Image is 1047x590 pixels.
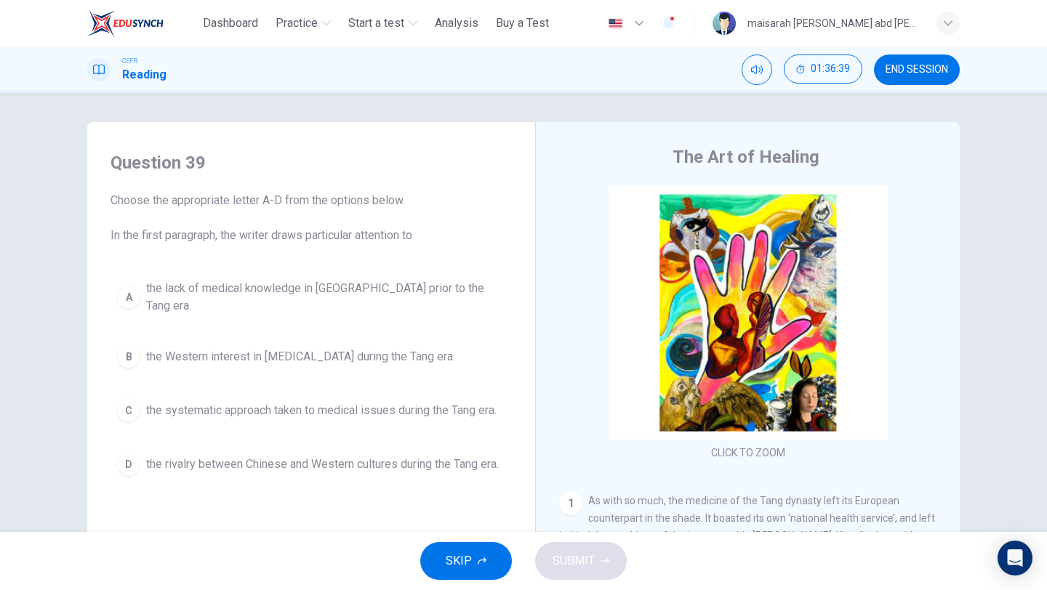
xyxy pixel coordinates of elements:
[111,273,512,321] button: Athe lack of medical knowledge in [GEOGRAPHIC_DATA] prior to the Tang era.
[87,9,197,38] a: ELTC logo
[713,12,736,35] img: Profile picture
[203,15,258,32] span: Dashboard
[742,54,772,85] div: Mute
[784,54,862,84] button: 01:36:39
[146,456,499,473] span: the rivalry between Chinese and Western cultures during the Tang era.
[117,286,140,309] div: A
[998,541,1032,575] div: Open Intercom Messenger
[146,402,497,419] span: the systematic approach taken to medical issues during the Tang era.
[784,54,862,85] div: Hide
[496,15,549,32] span: Buy a Test
[874,54,960,85] button: END SESSION
[342,10,423,36] button: Start a test
[111,192,512,244] span: Choose the appropriate letter A-D from the options below. In the first paragraph, the writer draw...
[490,10,555,36] button: Buy a Test
[886,64,948,76] span: END SESSION
[270,10,337,36] button: Practice
[435,15,478,32] span: Analysis
[446,551,472,571] span: SKIP
[146,348,455,365] span: the Western interest in [MEDICAL_DATA] during the Tang era.
[111,151,512,174] h4: Question 39
[111,339,512,375] button: Bthe Western interest in [MEDICAL_DATA] during the Tang era.
[276,15,318,32] span: Practice
[606,18,625,29] img: en
[111,446,512,482] button: Dthe rivalry between Chinese and Western cultures during the Tang era.
[122,56,137,66] span: CEFR
[747,15,919,32] div: maisarah [PERSON_NAME] abd [PERSON_NAME]
[429,10,484,36] button: Analysis
[811,63,850,75] span: 01:36:39
[559,492,582,515] div: 1
[117,345,140,368] div: B
[348,15,404,32] span: Start a test
[197,10,264,36] button: Dashboard
[87,9,164,38] img: ELTC logo
[146,280,505,315] span: the lack of medical knowledge in [GEOGRAPHIC_DATA] prior to the Tang era.
[117,453,140,476] div: D
[117,399,140,422] div: C
[111,392,512,429] button: Cthe systematic approach taken to medical issues during the Tang era.
[122,66,167,84] h1: Reading
[673,145,819,169] h4: The Art of Healing
[420,542,512,580] button: SKIP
